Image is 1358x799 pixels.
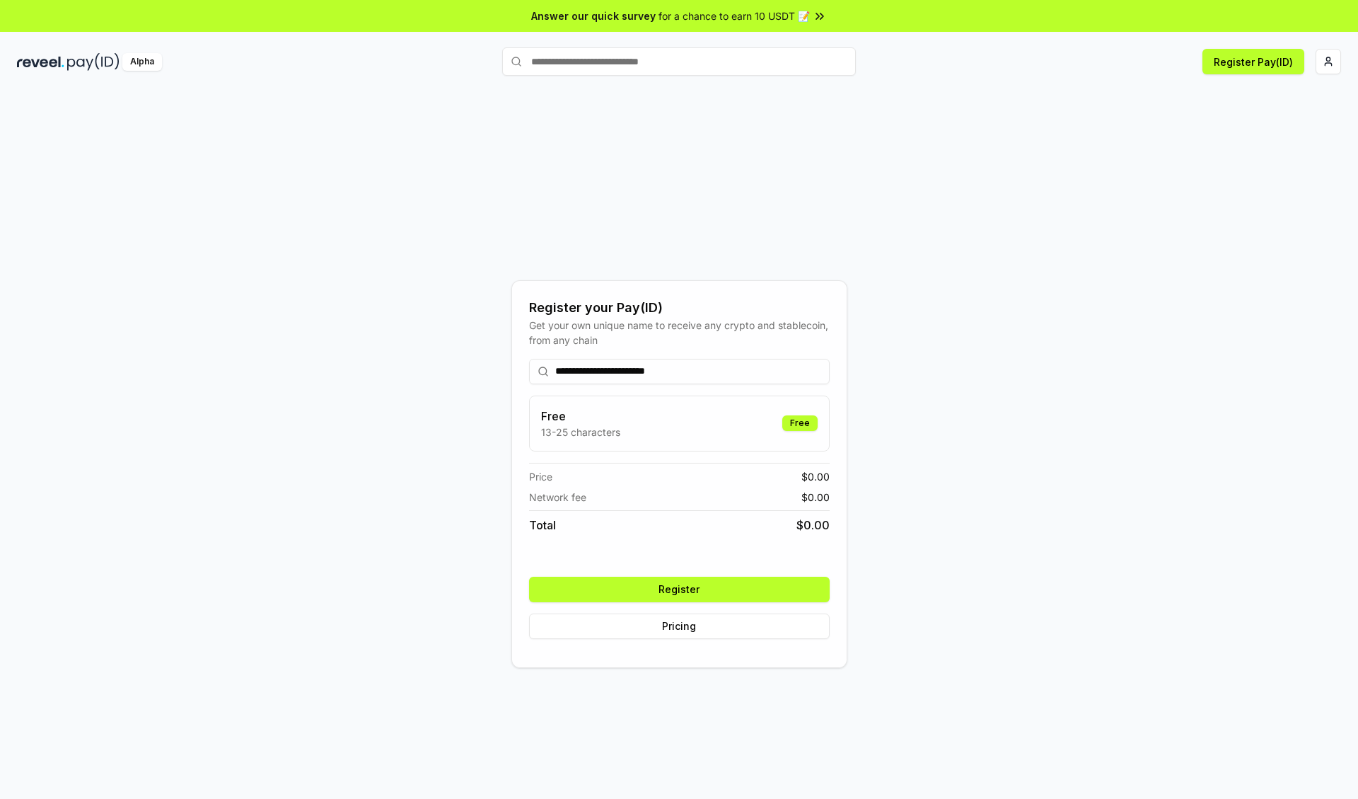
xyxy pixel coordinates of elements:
[529,577,830,602] button: Register
[782,415,818,431] div: Free
[529,318,830,347] div: Get your own unique name to receive any crypto and stablecoin, from any chain
[541,408,620,425] h3: Free
[801,469,830,484] span: $ 0.00
[529,298,830,318] div: Register your Pay(ID)
[17,53,64,71] img: reveel_dark
[541,425,620,439] p: 13-25 characters
[529,517,556,534] span: Total
[529,490,586,505] span: Network fee
[67,53,120,71] img: pay_id
[658,8,810,23] span: for a chance to earn 10 USDT 📝
[796,517,830,534] span: $ 0.00
[529,469,552,484] span: Price
[122,53,162,71] div: Alpha
[529,614,830,639] button: Pricing
[531,8,656,23] span: Answer our quick survey
[801,490,830,505] span: $ 0.00
[1202,49,1304,74] button: Register Pay(ID)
